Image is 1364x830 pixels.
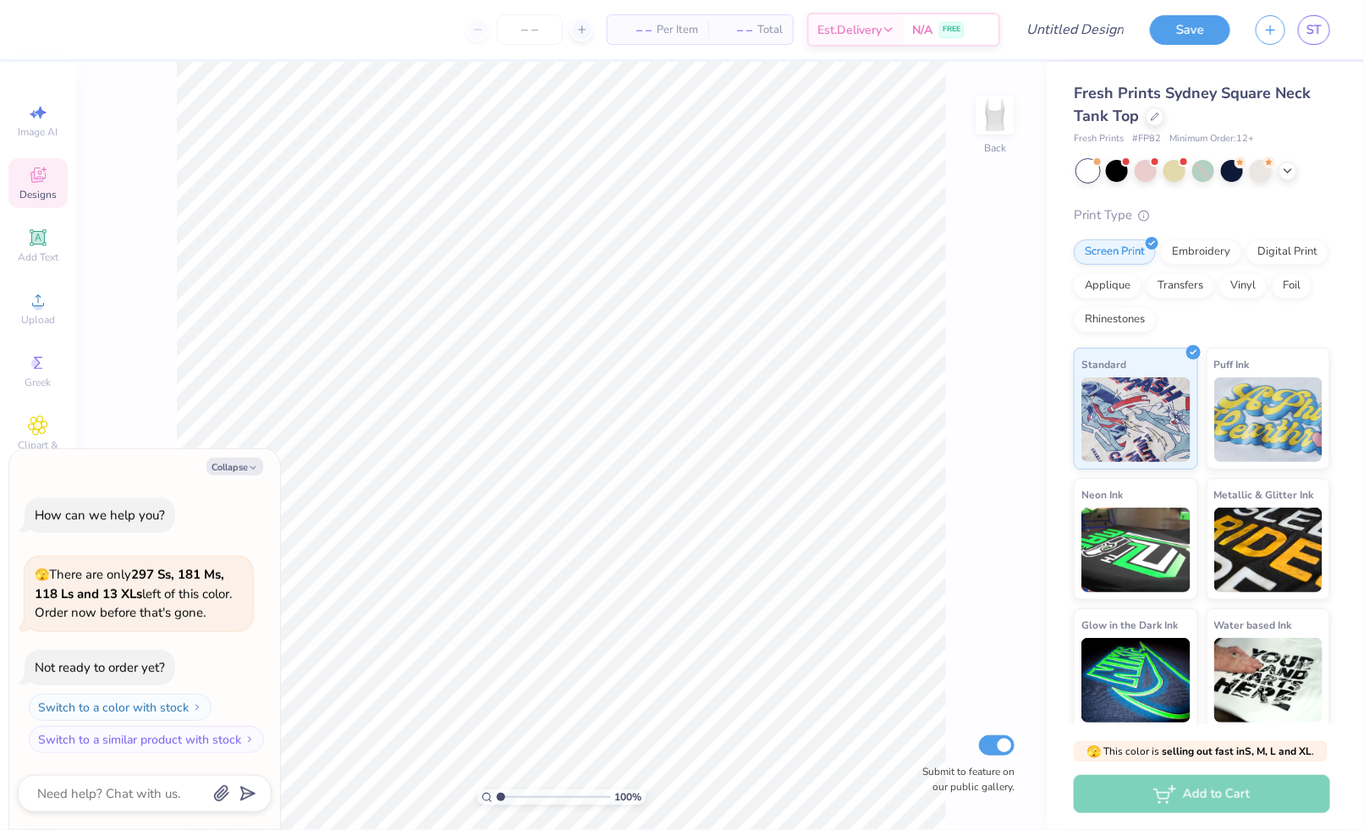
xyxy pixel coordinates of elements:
[984,140,1006,156] div: Back
[1150,15,1230,45] button: Save
[913,764,1015,794] label: Submit to feature on our public gallery.
[1214,616,1292,634] span: Water based Ink
[1163,745,1312,758] strong: selling out fast in S, M, L and XL
[35,566,232,621] span: There are only left of this color. Order now before that's gone.
[1074,307,1156,333] div: Rhinestones
[1132,132,1161,146] span: # FP82
[35,659,165,676] div: Not ready to order yet?
[943,24,960,36] span: FREE
[1219,273,1267,299] div: Vinyl
[1074,132,1124,146] span: Fresh Prints
[912,21,932,39] span: N/A
[817,21,882,39] span: Est. Delivery
[19,125,58,139] span: Image AI
[1214,638,1323,723] img: Water based Ink
[35,507,165,524] div: How can we help you?
[1161,239,1241,265] div: Embroidery
[1074,83,1311,126] span: Fresh Prints Sydney Square Neck Tank Top
[1081,377,1191,462] img: Standard
[245,734,255,745] img: Switch to a similar product with stock
[1081,355,1126,373] span: Standard
[1147,273,1214,299] div: Transfers
[1214,355,1250,373] span: Puff Ink
[618,21,652,39] span: – –
[1074,273,1141,299] div: Applique
[35,567,49,583] span: 🫣
[1087,744,1315,759] span: This color is .
[1214,377,1323,462] img: Puff Ink
[192,702,202,712] img: Switch to a color with stock
[1074,239,1156,265] div: Screen Print
[8,438,68,465] span: Clipart & logos
[19,188,57,201] span: Designs
[1214,486,1314,503] span: Metallic & Glitter Ink
[21,313,55,327] span: Upload
[1272,273,1312,299] div: Foil
[25,376,52,389] span: Greek
[1246,239,1328,265] div: Digital Print
[615,789,642,805] span: 100 %
[657,21,698,39] span: Per Item
[1013,13,1137,47] input: Untitled Design
[29,694,212,721] button: Switch to a color with stock
[718,21,752,39] span: – –
[1081,638,1191,723] img: Glow in the Dark Ink
[978,98,1012,132] img: Back
[1081,508,1191,592] img: Neon Ink
[35,566,224,602] strong: 297 Ss, 181 Ms, 118 Ls and 13 XLs
[1214,508,1323,592] img: Metallic & Glitter Ink
[1298,15,1330,45] a: ST
[497,14,563,45] input: – –
[1306,20,1322,40] span: ST
[1169,132,1254,146] span: Minimum Order: 12 +
[18,250,58,264] span: Add Text
[1087,744,1102,760] span: 🫣
[1081,486,1123,503] span: Neon Ink
[206,458,263,475] button: Collapse
[757,21,783,39] span: Total
[29,726,264,753] button: Switch to a similar product with stock
[1081,616,1178,634] span: Glow in the Dark Ink
[1074,206,1330,225] div: Print Type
